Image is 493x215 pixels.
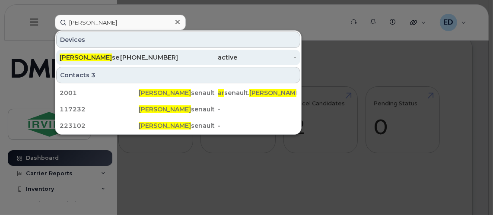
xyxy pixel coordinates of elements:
[56,85,300,101] a: 2001[PERSON_NAME]senaultarsenault.[PERSON_NAME]@[DOMAIN_NAME]
[56,50,300,65] a: [PERSON_NAME]senault[PHONE_NUMBER]active-
[139,89,218,97] div: senault
[60,53,119,62] div: senault
[56,101,300,117] a: 117232[PERSON_NAME]senault-
[56,67,300,83] div: Contacts
[178,53,237,62] div: active
[218,121,297,130] div: -
[55,15,186,30] input: Find something...
[218,105,297,114] div: -
[139,105,218,114] div: senault
[218,89,297,97] div: senault. @[DOMAIN_NAME]
[139,122,191,130] span: [PERSON_NAME]
[139,121,218,130] div: senault
[56,118,300,133] a: 223102[PERSON_NAME]senault-
[91,71,95,79] span: 3
[56,32,300,48] div: Devices
[139,105,191,113] span: [PERSON_NAME]
[60,105,139,114] div: 117232
[249,89,302,97] span: [PERSON_NAME]
[60,121,139,130] div: 223102
[218,89,224,97] span: ar
[60,54,112,61] span: [PERSON_NAME]
[119,53,178,62] div: [PHONE_NUMBER]
[237,53,296,62] div: -
[139,89,191,97] span: [PERSON_NAME]
[60,89,139,97] div: 2001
